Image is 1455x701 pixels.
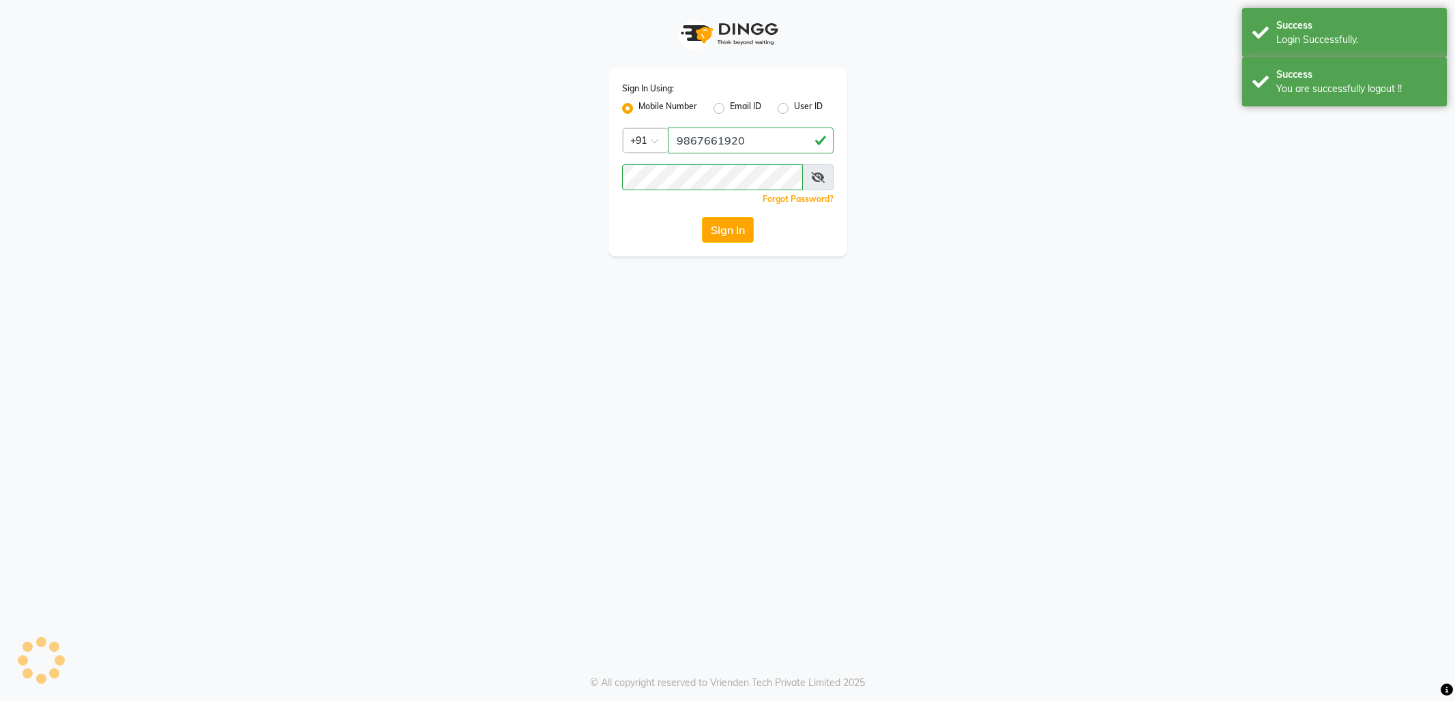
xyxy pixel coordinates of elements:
label: Sign In Using: [622,83,674,95]
label: Email ID [730,100,761,117]
label: User ID [794,100,823,117]
a: Forgot Password? [763,194,834,204]
div: Success [1276,18,1437,33]
label: Mobile Number [638,100,697,117]
div: Success [1276,68,1437,82]
div: You are successfully logout !! [1276,82,1437,96]
img: logo1.svg [673,14,782,54]
button: Sign In [702,217,754,243]
input: Username [622,164,803,190]
input: Username [668,128,834,153]
div: Login Successfully. [1276,33,1437,47]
